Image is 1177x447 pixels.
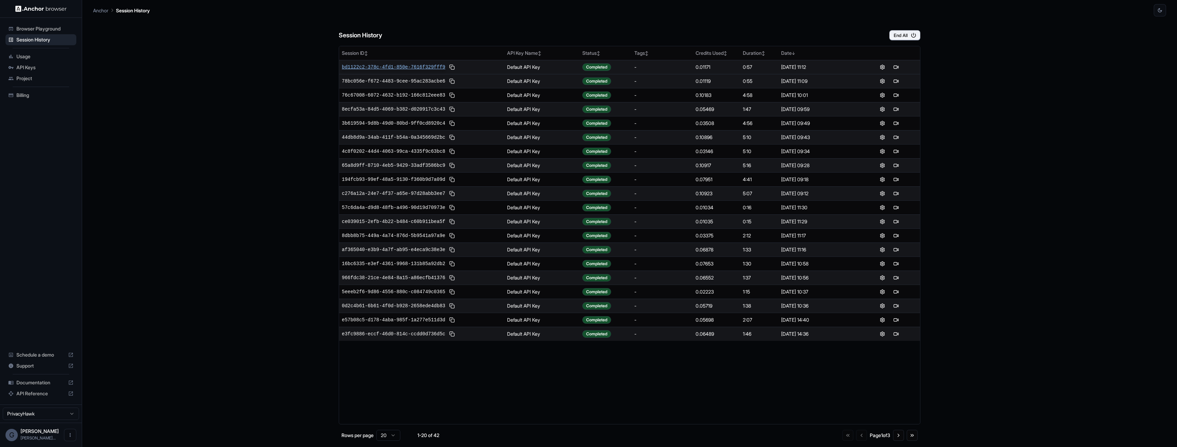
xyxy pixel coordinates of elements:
[743,50,776,57] div: Duration
[504,271,580,285] td: Default API Key
[582,288,611,296] div: Completed
[504,116,580,130] td: Default API Key
[93,7,150,14] nav: breadcrumb
[696,64,737,71] div: 0.01171
[781,274,856,281] div: [DATE] 10:56
[582,50,629,57] div: Status
[342,92,445,99] span: 76c67008-6072-4632-b192-166c812eee83
[724,51,727,56] span: ↕
[582,190,611,197] div: Completed
[504,186,580,200] td: Default API Key
[696,50,737,57] div: Credits Used
[781,218,856,225] div: [DATE] 11:29
[342,190,445,197] span: c276a12a-24e7-4f37-a65e-97d28abb3ee7
[339,30,382,40] h6: Session History
[21,428,59,434] span: Geraldo Salazar
[5,429,18,441] div: G
[696,120,737,127] div: 0.03508
[582,246,611,253] div: Completed
[16,362,65,369] span: Support
[504,60,580,74] td: Default API Key
[597,51,600,56] span: ↕
[743,162,776,169] div: 5:16
[645,51,648,56] span: ↕
[696,204,737,211] div: 0.01034
[743,274,776,281] div: 1:37
[342,176,445,183] span: 194fcb93-99ef-48a5-9130-f360b9d7a09d
[634,162,690,169] div: -
[743,190,776,197] div: 5:07
[21,435,56,440] span: geraldo@privacyhawk.com
[743,288,776,295] div: 1:15
[16,36,74,43] span: Session History
[504,88,580,102] td: Default API Key
[538,51,541,56] span: ↕
[781,331,856,337] div: [DATE] 14:36
[582,260,611,268] div: Completed
[696,316,737,323] div: 0.05698
[743,260,776,267] div: 1:30
[342,64,445,71] span: bd1122c2-378c-4fd1-850e-7616f329fff9
[696,274,737,281] div: 0.06552
[342,302,445,309] span: 0d2c4b61-6b61-4f0d-b928-2658ede4db83
[364,51,368,56] span: ↕
[696,134,737,141] div: 0.10896
[781,260,856,267] div: [DATE] 10:58
[342,134,445,141] span: 44db8d9a-34ab-411f-b54a-0a345669d2bc
[342,162,445,169] span: 65a8d9ff-8710-4eb5-9429-33adf3586bc9
[696,246,737,253] div: 0.06878
[743,92,776,99] div: 4:58
[781,288,856,295] div: [DATE] 10:37
[634,331,690,337] div: -
[634,204,690,211] div: -
[5,388,76,399] div: API Reference
[5,73,76,84] div: Project
[504,257,580,271] td: Default API Key
[696,148,737,155] div: 0.03146
[582,162,611,169] div: Completed
[16,379,65,386] span: Documentation
[781,302,856,309] div: [DATE] 10:36
[342,316,445,323] span: e57b08c5-d178-4aba-985f-1a277e511d3d
[781,106,856,113] div: [DATE] 09:59
[781,148,856,155] div: [DATE] 09:34
[696,288,737,295] div: 0.02223
[16,64,74,71] span: API Keys
[582,274,611,282] div: Completed
[781,232,856,239] div: [DATE] 11:17
[781,246,856,253] div: [DATE] 11:16
[696,106,737,113] div: 0.05469
[504,172,580,186] td: Default API Key
[634,316,690,323] div: -
[342,260,445,267] span: 16bc6335-e3ef-4361-9968-131b85a92db2
[696,92,737,99] div: 0.10183
[16,351,65,358] span: Schedule a demo
[634,190,690,197] div: -
[634,78,690,85] div: -
[582,176,611,183] div: Completed
[504,228,580,243] td: Default API Key
[342,274,445,281] span: 966fdc38-21ce-4e84-8a15-a86ecfb41376
[781,92,856,99] div: [DATE] 10:01
[781,134,856,141] div: [DATE] 09:43
[634,92,690,99] div: -
[341,432,374,439] p: Rows per page
[582,77,611,85] div: Completed
[342,120,445,127] span: 3b619594-9d8b-49d0-80bd-9ff0cd8920c4
[411,432,445,439] div: 1-20 of 42
[342,331,445,337] span: e3fc9886-eccf-46d0-814c-ccdd0d736d5c
[634,64,690,71] div: -
[743,120,776,127] div: 4:56
[16,75,74,82] span: Project
[93,7,108,14] p: Anchor
[781,64,856,71] div: [DATE] 11:12
[634,120,690,127] div: -
[781,190,856,197] div: [DATE] 09:12
[64,429,76,441] button: Open menu
[504,74,580,88] td: Default API Key
[582,330,611,338] div: Completed
[507,50,577,57] div: API Key Name
[504,327,580,341] td: Default API Key
[696,78,737,85] div: 0.01119
[582,63,611,71] div: Completed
